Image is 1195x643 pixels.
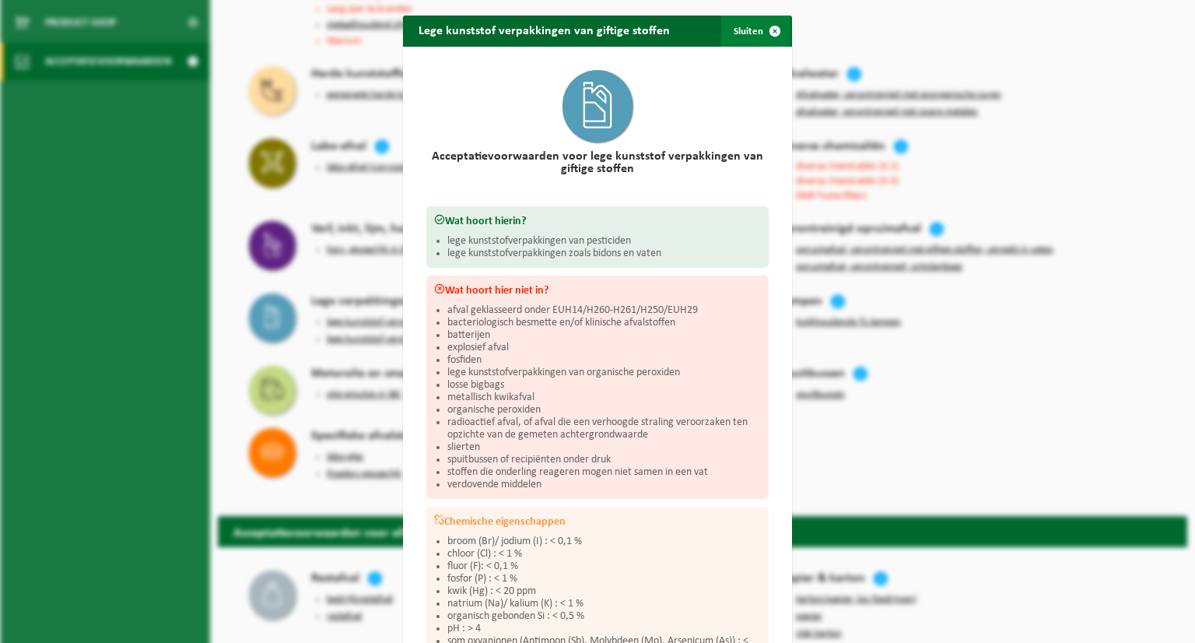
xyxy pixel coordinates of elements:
li: afval geklasseerd onder EUH14/H260-H261/H250/EUH29 [447,304,761,317]
li: metallisch kwikafval [447,392,761,404]
li: spuitbussen of recipiënten onder druk [447,454,761,466]
li: fosfor (P) : < 1 % [447,573,761,585]
li: batterijen [447,329,761,342]
li: lege kunststofverpakkingen zoals bidons en vaten [447,248,761,260]
h2: Lege kunststof verpakkingen van giftige stoffen [403,16,685,45]
li: pH : > 4 [447,623,761,635]
h3: Wat hoort hier niet in? [434,283,761,297]
li: broom (Br)/ jodium (I) : < 0,1 % [447,536,761,548]
h3: Chemische eigenschappen [434,515,761,528]
li: natrium (Na)/ kalium (K) : < 1 % [447,598,761,610]
li: explosief afval [447,342,761,354]
li: verdovende middelen [447,479,761,491]
li: bacteriologisch besmette en/of klinische afvalstoffen [447,317,761,329]
h2: Acceptatievoorwaarden voor lege kunststof verpakkingen van giftige stoffen [426,150,769,175]
li: stoffen die onderling reageren mogen niet samen in een vat [447,466,761,479]
li: fluor (F): < 0,1 % [447,560,761,573]
li: kwik (Hg) : < 20 ppm [447,585,761,598]
li: lege kunststofverpakkingen van organische peroxiden [447,367,761,379]
h3: Wat hoort hierin? [434,214,761,227]
li: organische peroxiden [447,404,761,416]
li: fosfiden [447,354,761,367]
li: chloor (Cl) : < 1 % [447,548,761,560]
li: slierten [447,441,761,454]
li: radioactief afval, of afval die een verhoogde straling veroorzaken ten opzichte van de gemeten ac... [447,416,761,441]
li: losse bigbags [447,379,761,392]
button: Sluiten [721,16,790,47]
li: lege kunststofverpakkingen van pesticiden [447,235,761,248]
li: organisch gebonden Si : < 0,5 % [447,610,761,623]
